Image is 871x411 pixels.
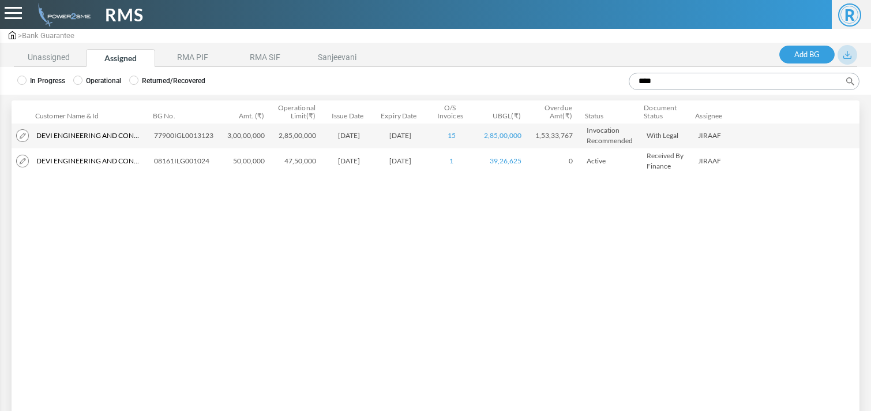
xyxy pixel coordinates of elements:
td: 77900IGL0013123 [149,123,223,148]
td: [DATE] [325,123,377,148]
td: [DATE] [377,123,428,148]
td: 08161ILG001024 [149,148,223,174]
label: In Progress [17,76,65,86]
img: admin [33,3,91,27]
img: download_blue.svg [843,51,851,59]
td: With Legal [642,123,693,148]
li: RMA PIF [158,49,227,67]
td: 2,85,00,000 [274,123,325,148]
li: Assigned [86,49,155,67]
th: O/S Invoices: activate to sort column ascending [427,100,479,123]
a: 15 [448,131,456,140]
th: Customer Name &amp; Id: activate to sort column ascending [32,100,149,123]
th: Expiry Date: activate to sort column ascending [376,100,427,123]
li: Unassigned [14,49,83,67]
label: Operational [73,76,121,86]
a: 2,85,00,000 [484,131,521,140]
td: 47,50,000 [274,148,325,174]
th: Amt. (₹): activate to sort column ascending [222,100,273,123]
th: UBGL(₹): activate to sort column ascending [479,100,530,123]
span: Devi Engineering And Constructions Private Limited [36,156,140,166]
th: Operational Limit(₹): activate to sort column ascending [273,100,325,123]
td: 1,53,33,767 [531,123,582,148]
li: RMA SIF [230,49,299,67]
a: 39,26,625 [490,156,521,165]
a: 1 [449,156,453,165]
img: modify.png [16,129,29,142]
td: 0 [531,148,582,174]
td: [DATE] [377,148,428,174]
img: admin [9,31,16,39]
label: Returned/Recovered [129,76,205,86]
span: RMS [105,2,144,28]
td: [DATE] [325,148,377,174]
th: Issue Date: activate to sort column ascending [325,100,376,123]
td: Received By Finance [642,148,693,174]
th: Document Status: activate to sort column ascending [640,100,692,123]
th: BG No.: activate to sort column ascending [149,100,222,123]
td: 3,00,00,000 [223,123,274,148]
label: Search: [625,73,859,90]
th: Status: activate to sort column ascending [581,100,641,123]
img: modify.png [16,155,29,167]
td: 50,00,000 [223,148,274,174]
th: &nbsp;: activate to sort column descending [12,100,32,123]
span: Bank Guarantee [22,31,74,40]
td: Active [582,148,642,174]
input: Search: [629,73,859,90]
li: Sanjeevani [302,49,371,67]
td: Invocation Recommended [582,123,642,148]
th: Overdue Amt(₹): activate to sort column ascending [530,100,581,123]
span: Devi Engineering And Constructions Private Limited [36,130,140,141]
span: R [838,3,861,27]
a: Add BG [779,46,835,64]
